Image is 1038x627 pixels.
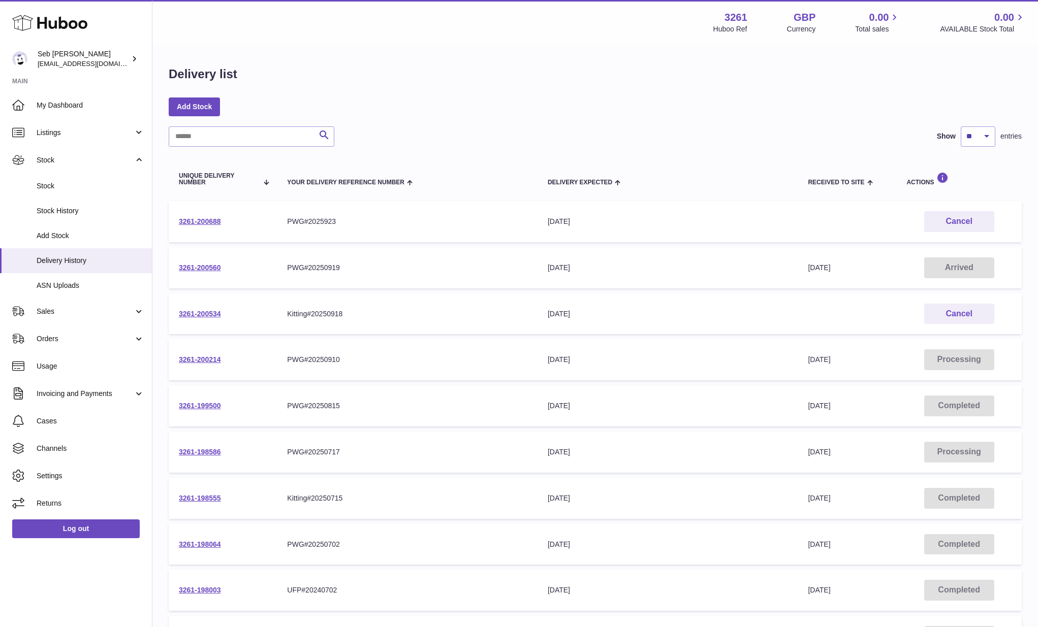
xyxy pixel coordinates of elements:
span: My Dashboard [37,101,144,110]
span: 0.00 [869,11,889,24]
span: Your Delivery Reference Number [287,179,404,186]
div: PWG#20250717 [287,447,527,457]
span: Settings [37,471,144,481]
div: PWG#20250910 [287,355,527,365]
a: 3261-198064 [179,540,221,548]
a: 3261-198003 [179,586,221,594]
div: [DATE] [548,263,788,273]
div: Huboo Ref [713,24,747,34]
div: Actions [906,172,1012,186]
div: [DATE] [548,493,788,503]
div: [DATE] [548,401,788,411]
a: Add Stock [169,97,220,116]
span: Usage [37,361,144,371]
span: entries [1000,131,1022,141]
a: 3261-199500 [179,402,221,410]
a: 3261-200214 [179,355,221,364]
span: Returns [37,499,144,508]
span: Total sales [855,24,900,34]
div: [DATE] [548,585,788,595]
span: [DATE] [808,355,830,364]
div: PWG#20250702 [287,540,527,549]
span: Delivery Expected [548,179,612,186]
span: Listings [37,128,134,138]
a: 3261-198586 [179,448,221,456]
span: AVAILABLE Stock Total [940,24,1026,34]
a: 3261-200534 [179,310,221,318]
span: [DATE] [808,586,830,594]
span: 0.00 [994,11,1014,24]
span: [EMAIL_ADDRESS][DOMAIN_NAME] [38,59,149,68]
span: Sales [37,307,134,316]
span: [DATE] [808,263,830,272]
a: 3261-200560 [179,263,221,272]
div: Seb [PERSON_NAME] [38,49,129,69]
button: Cancel [924,304,994,324]
div: PWG#20250919 [287,263,527,273]
span: [DATE] [808,494,830,502]
div: [DATE] [548,540,788,549]
a: 0.00 AVAILABLE Stock Total [940,11,1026,34]
div: Kitting#20250715 [287,493,527,503]
span: [DATE] [808,540,830,548]
span: Stock [37,155,134,165]
span: Add Stock [37,231,144,241]
span: Orders [37,334,134,344]
div: Currency [787,24,816,34]
span: ASN Uploads [37,281,144,290]
a: 3261-198555 [179,494,221,502]
span: [DATE] [808,448,830,456]
span: Stock History [37,206,144,216]
div: [DATE] [548,447,788,457]
div: [DATE] [548,309,788,319]
strong: 3261 [725,11,747,24]
span: Cases [37,416,144,426]
span: [DATE] [808,402,830,410]
span: Unique Delivery Number [179,173,258,186]
div: [DATE] [548,355,788,365]
span: Channels [37,444,144,453]
span: Stock [37,181,144,191]
div: Kitting#20250918 [287,309,527,319]
img: ecom@bravefoods.co.uk [12,51,27,67]
a: Log out [12,519,140,538]
div: PWG#2025923 [287,217,527,226]
h1: Delivery list [169,66,237,82]
span: Delivery History [37,256,144,266]
a: 0.00 Total sales [855,11,900,34]
a: 3261-200688 [179,217,221,225]
span: Invoicing and Payments [37,389,134,399]
span: Received to Site [808,179,864,186]
div: UFP#20240702 [287,585,527,595]
button: Cancel [924,211,994,232]
label: Show [937,131,956,141]
strong: GBP [794,11,815,24]
div: PWG#20250815 [287,401,527,411]
div: [DATE] [548,217,788,226]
